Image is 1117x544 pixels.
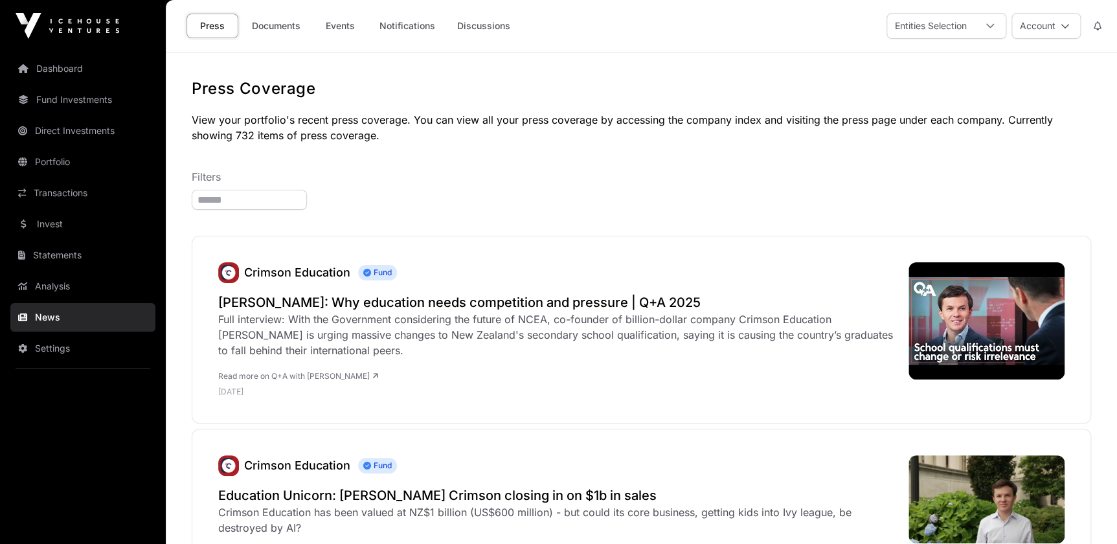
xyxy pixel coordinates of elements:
[10,334,155,363] a: Settings
[218,312,896,358] div: Full interview: With the Government considering the future of NCEA, co-founder of billion-dollar ...
[10,241,155,269] a: Statements
[192,169,1091,185] p: Filters
[449,14,519,38] a: Discussions
[218,504,896,536] div: Crimson Education has been valued at NZ$1 billion (US$600 million) - but could its core business,...
[218,387,896,397] p: [DATE]
[908,262,1065,380] img: hqdefault.jpg
[218,262,239,283] a: Crimson Education
[244,266,350,279] a: Crimson Education
[218,371,378,381] a: Read more on Q+A with [PERSON_NAME]
[218,455,239,476] a: Crimson Education
[10,179,155,207] a: Transactions
[908,455,1065,543] img: WIJ3H7SEEVEHPDFAKSUCV7O3DI.jpg
[10,85,155,114] a: Fund Investments
[218,293,896,312] a: [PERSON_NAME]: Why education needs competition and pressure | Q+A 2025
[243,14,309,38] a: Documents
[192,78,1091,99] h1: Press Coverage
[10,303,155,332] a: News
[358,458,397,473] span: Fund
[1052,482,1117,544] iframe: Chat Widget
[10,54,155,83] a: Dashboard
[186,14,238,38] a: Press
[10,148,155,176] a: Portfolio
[10,117,155,145] a: Direct Investments
[10,272,155,300] a: Analysis
[218,455,239,476] img: unnamed.jpg
[314,14,366,38] a: Events
[371,14,444,38] a: Notifications
[358,265,397,280] span: Fund
[218,262,239,283] img: unnamed.jpg
[10,210,155,238] a: Invest
[192,112,1091,143] p: View your portfolio's recent press coverage. You can view all your press coverage by accessing th...
[1011,13,1081,39] button: Account
[16,13,119,39] img: Icehouse Ventures Logo
[887,14,975,38] div: Entities Selection
[244,459,350,472] a: Crimson Education
[218,486,896,504] a: Education Unicorn: [PERSON_NAME] Crimson closing in on $1b in sales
